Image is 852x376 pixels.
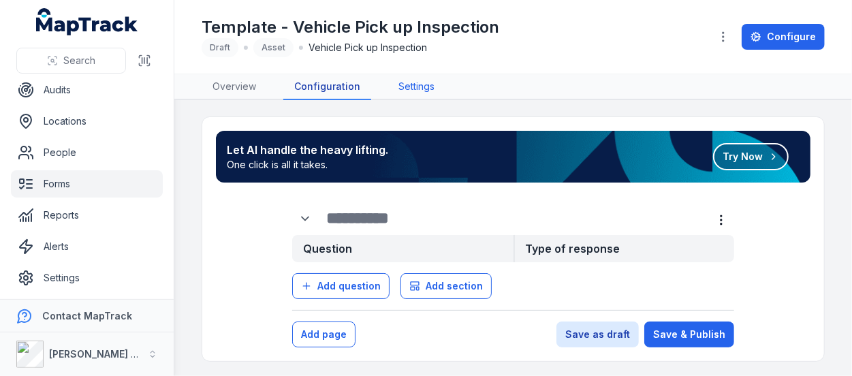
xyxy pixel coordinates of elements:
[292,206,321,232] div: :rn6:-form-item-label
[202,38,238,57] div: Draft
[16,48,126,74] button: Search
[253,38,294,57] div: Asset
[556,322,639,347] button: Save as draft
[426,279,483,293] span: Add section
[644,322,734,347] button: Save & Publish
[11,202,163,229] a: Reports
[400,273,492,299] button: Add section
[11,233,163,260] a: Alerts
[49,348,144,360] strong: [PERSON_NAME] Air
[317,279,381,293] span: Add question
[227,158,388,172] span: One click is all it takes.
[309,41,427,54] span: Vehicle Pick up Inspection
[742,24,825,50] a: Configure
[202,16,499,38] h1: Template - Vehicle Pick up Inspection
[11,139,163,166] a: People
[42,310,132,322] strong: Contact MapTrack
[292,206,318,232] button: Expand
[292,273,390,299] button: Add question
[227,142,388,158] strong: Let AI handle the heavy lifting.
[283,74,371,100] a: Configuration
[63,54,95,67] span: Search
[11,76,163,104] a: Audits
[708,207,734,233] button: more-detail
[202,74,267,100] a: Overview
[292,322,356,347] button: Add page
[713,143,789,170] button: Try Now
[36,8,138,35] a: MapTrack
[11,264,163,292] a: Settings
[514,235,735,262] strong: Type of response
[11,170,163,198] a: Forms
[292,235,514,262] strong: Question
[388,74,445,100] a: Settings
[11,108,163,135] a: Locations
